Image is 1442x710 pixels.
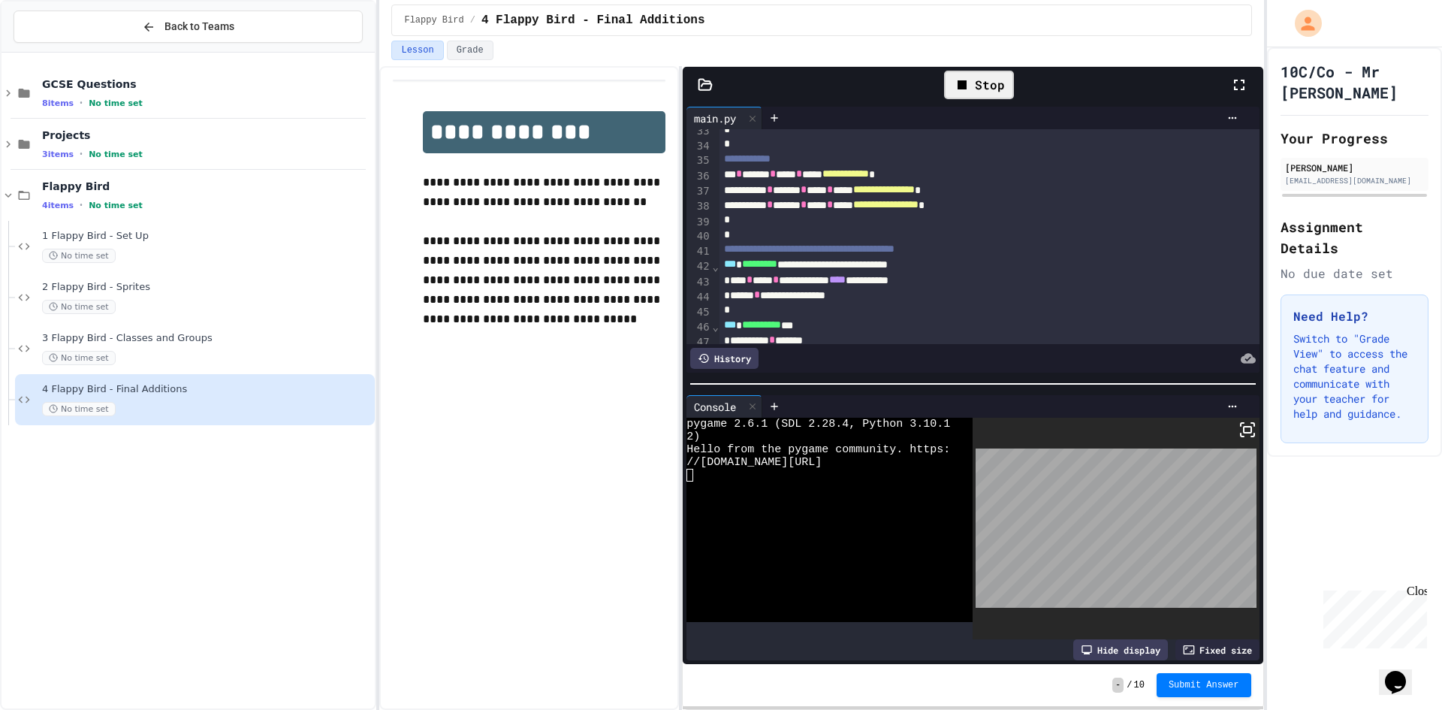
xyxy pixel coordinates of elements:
[1073,639,1168,660] div: Hide display
[686,107,762,129] div: main.py
[42,201,74,210] span: 4 items
[1281,128,1429,149] h2: Your Progress
[686,456,822,469] span: //[DOMAIN_NAME][URL]
[42,300,116,314] span: No time set
[686,184,711,199] div: 37
[690,348,759,369] div: History
[80,148,83,160] span: •
[1293,307,1416,325] h3: Need Help?
[42,402,116,416] span: No time set
[89,98,143,108] span: No time set
[686,110,744,126] div: main.py
[42,249,116,263] span: No time set
[686,259,711,274] div: 42
[686,244,711,259] div: 41
[686,395,762,418] div: Console
[686,399,744,415] div: Console
[1175,639,1259,660] div: Fixed size
[1281,264,1429,282] div: No due date set
[1133,679,1144,691] span: 10
[42,128,372,142] span: Projects
[944,71,1014,99] div: Stop
[42,351,116,365] span: No time set
[686,443,950,456] span: Hello from the pygame community. https:
[686,431,700,443] span: 2)
[686,139,711,154] div: 34
[42,281,372,294] span: 2 Flappy Bird - Sprites
[686,229,711,244] div: 40
[712,321,719,333] span: Fold line
[686,169,711,184] div: 36
[686,320,711,335] div: 46
[89,150,143,159] span: No time set
[686,275,711,290] div: 43
[1281,61,1429,103] h1: 10C/Co - Mr [PERSON_NAME]
[14,11,363,43] button: Back to Teams
[89,201,143,210] span: No time set
[1279,6,1326,41] div: My Account
[1285,175,1425,186] div: [EMAIL_ADDRESS][DOMAIN_NAME]
[686,418,950,431] span: pygame 2.6.1 (SDL 2.28.4, Python 3.10.1
[1379,650,1427,695] iframe: chat widget
[686,153,711,168] div: 35
[42,383,372,396] span: 4 Flappy Bird - Final Additions
[1285,161,1425,174] div: [PERSON_NAME]
[686,124,711,139] div: 33
[42,230,372,243] span: 1 Flappy Bird - Set Up
[42,77,372,91] span: GCSE Questions
[80,97,83,109] span: •
[1169,679,1239,691] span: Submit Answer
[1112,678,1124,693] span: -
[712,261,719,273] span: Fold line
[42,98,74,108] span: 8 items
[80,199,83,211] span: •
[686,215,711,230] div: 39
[1127,679,1132,691] span: /
[1317,585,1427,648] iframe: chat widget
[447,41,493,60] button: Grade
[686,335,711,350] div: 47
[1157,673,1251,697] button: Submit Answer
[1281,216,1429,258] h2: Assignment Details
[42,150,74,159] span: 3 items
[686,199,711,214] div: 38
[42,332,372,345] span: 3 Flappy Bird - Classes and Groups
[391,41,443,60] button: Lesson
[404,14,463,26] span: Flappy Bird
[6,6,104,95] div: Chat with us now!Close
[42,180,372,193] span: Flappy Bird
[1293,331,1416,421] p: Switch to "Grade View" to access the chat feature and communicate with your teacher for help and ...
[686,290,711,305] div: 44
[470,14,475,26] span: /
[686,305,711,320] div: 45
[164,19,234,35] span: Back to Teams
[481,11,705,29] span: 4 Flappy Bird - Final Additions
